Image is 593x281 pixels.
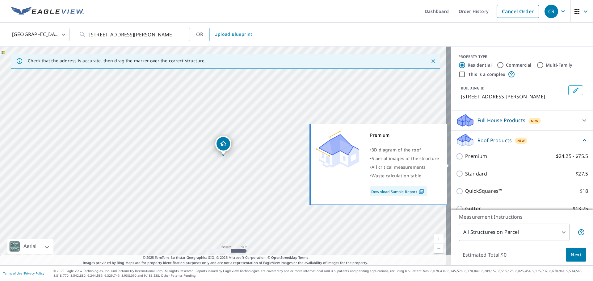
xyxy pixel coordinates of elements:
[372,164,426,170] span: All critical measurements
[417,189,426,194] img: Pdf Icon
[465,170,487,178] p: Standard
[316,131,359,168] img: Premium
[434,244,444,253] a: Current Level 17, Zoom Out
[571,251,581,259] span: Next
[370,163,439,171] div: •
[434,234,444,244] a: Current Level 17, Zoom In
[546,62,573,68] label: Multi-Family
[566,248,586,262] button: Next
[429,57,437,65] button: Close
[468,71,505,77] label: This is a complex
[456,113,588,128] div: Full House ProductsNew
[459,213,585,221] p: Measurement Instructions
[28,58,206,64] p: Check that the address is accurate, then drag the marker over the correct structure.
[370,186,427,196] a: Download Sample Report
[372,147,421,153] span: 3D diagram of the roof
[465,187,502,195] p: QuickSquares™
[214,31,252,38] span: Upload Blueprint
[370,154,439,163] div: •
[465,152,487,160] p: Premium
[298,255,309,260] a: Terms
[372,155,439,161] span: 5 aerial images of the structure
[372,173,421,179] span: Waste calculation table
[3,271,44,275] p: |
[209,28,257,41] a: Upload Blueprint
[580,187,588,195] p: $18
[22,239,38,254] div: Aerial
[506,62,532,68] label: Commercial
[456,133,588,147] div: Roof ProductsNew
[196,28,257,41] div: OR
[531,118,539,123] span: New
[11,7,84,16] img: EV Logo
[370,131,439,139] div: Premium
[575,170,588,178] p: $27.5
[7,239,53,254] div: Aerial
[370,146,439,154] div: •
[568,85,583,95] button: Edit building 1
[53,269,590,278] p: © 2025 Eagle View Technologies, Inc. and Pictometry International Corp. All Rights Reserved. Repo...
[465,205,481,213] p: Gutter
[556,152,588,160] p: $24.25 - $75.5
[545,5,558,18] div: CR
[143,255,309,260] span: © 2025 TomTom, Earthstar Geographics SIO, © 2025 Microsoft Corporation, ©
[8,26,69,43] div: [GEOGRAPHIC_DATA]
[468,62,492,68] label: Residential
[458,54,586,60] div: PROPERTY TYPE
[215,136,231,155] div: Dropped pin, building 1, Residential property, 4944 Secluded Pines Dr Marietta, GA 30068
[458,248,511,262] p: Estimated Total: $0
[573,205,588,213] p: $13.75
[477,137,512,144] p: Roof Products
[461,93,566,100] p: [STREET_ADDRESS][PERSON_NAME]
[89,26,177,43] input: Search by address or latitude-longitude
[578,229,585,236] span: Your report will include each building or structure inside the parcel boundary. In some cases, du...
[497,5,539,18] a: Cancel Order
[459,224,570,241] div: All Structures on Parcel
[24,271,44,275] a: Privacy Policy
[461,85,485,91] p: BUILDING ID
[370,171,439,180] div: •
[3,271,22,275] a: Terms of Use
[517,138,525,143] span: New
[477,117,525,124] p: Full House Products
[271,255,297,260] a: OpenStreetMap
